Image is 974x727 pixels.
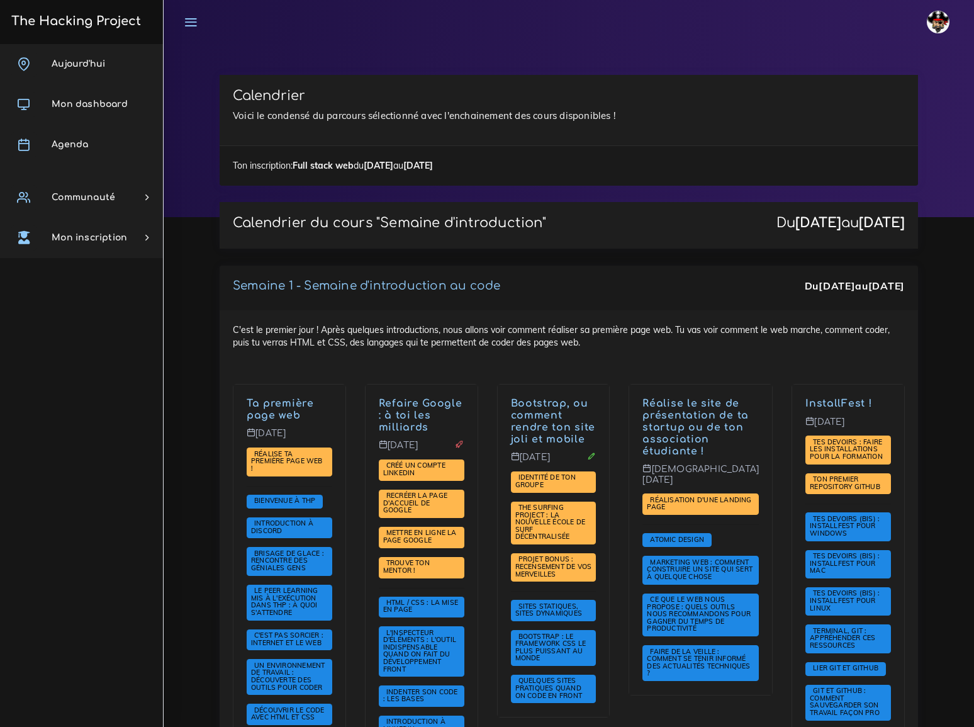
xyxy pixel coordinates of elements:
[233,108,905,123] p: Voici le condensé du parcours sélectionné avec l'enchainement des cours disponibles !
[642,464,759,495] p: [DEMOGRAPHIC_DATA][DATE]
[810,438,886,461] a: Tes devoirs : faire les installations pour la formation
[810,589,880,612] a: Tes devoirs (bis) : Installfest pour Linux
[383,628,456,673] a: L'inspecteur d'éléments : l'outil indispensable quand on fait du développement front
[647,595,751,633] a: Ce que le web nous propose : quels outils nous recommandons pour gagner du temps de productivité
[383,529,457,545] a: Mettre en ligne la page Google
[251,496,318,505] span: Bienvenue à THP
[511,452,596,472] p: [DATE]
[515,504,586,541] a: The Surfing Project : la nouvelle école de surf décentralisée
[52,233,127,242] span: Mon inscription
[810,626,875,650] span: Terminal, Git : appréhender ces ressources
[383,491,447,514] span: Recréer la page d'accueil de Google
[810,687,883,718] a: Git et GitHub : comment sauvegarder son travail façon pro
[251,549,324,572] span: Brisage de glace : rencontre des géniales gens
[251,519,313,535] span: Introduction à Discord
[8,14,141,28] h3: The Hacking Project
[251,587,318,617] a: Le Peer learning mis à l'exécution dans THP : à quoi s'attendre
[383,558,430,575] span: Trouve ton mentor !
[647,647,750,678] a: Faire de la veille : comment se tenir informé des actualités techniques ?
[383,461,445,478] a: Créé un compte LinkedIn
[805,417,891,437] p: [DATE]
[515,632,586,663] a: Bootstrap : le framework CSS le plus puissant au monde
[251,519,313,536] a: Introduction à Discord
[383,528,457,544] span: Mettre en ligne la page Google
[383,598,458,614] span: HTML / CSS : la mise en page
[810,514,880,538] span: Tes devoirs (bis) : Installfest pour Windows
[810,515,880,538] a: Tes devoirs (bis) : Installfest pour Windows
[511,398,596,444] a: Bootstrap, ou comment rendre ton site joli et mobile
[247,428,332,448] p: [DATE]
[383,688,458,704] a: Indenter son code : les bases
[251,706,325,722] span: Découvrir le code avec HTML et CSS
[810,627,875,650] a: Terminal, Git : appréhender ces ressources
[364,160,393,171] strong: [DATE]
[515,676,585,699] span: Quelques sites pratiques quand on code en front
[383,461,445,477] span: Créé un compte LinkedIn
[403,160,433,171] strong: [DATE]
[810,664,882,673] a: Lier Git et Github
[293,160,354,171] strong: Full stack web
[233,279,500,292] a: Semaine 1 - Semaine d'introduction au code
[647,558,753,581] span: Marketing web : comment construire un site qui sert à quelque chose
[251,631,325,647] span: C'est pas sorcier : internet et le web
[859,215,905,230] strong: [DATE]
[52,59,105,69] span: Aujourd'hui
[52,99,128,109] span: Mon dashboard
[515,677,585,700] a: Quelques sites pratiques quand on code en front
[810,551,880,575] span: Tes devoirs (bis) : Installfest pour MAC
[805,279,905,293] div: Du au
[233,88,905,104] h3: Calendrier
[383,687,458,704] span: Indenter son code : les bases
[927,11,949,33] img: avatar
[810,437,886,461] span: Tes devoirs : faire les installations pour la formation
[379,440,464,460] p: [DATE]
[251,662,326,692] a: Un environnement de travail : découverte des outils pour coder
[642,398,749,456] a: Réalise le site de présentation de ta startup ou de ton association étudiante !
[647,535,707,544] a: Atomic Design
[251,449,323,473] a: Réalise ta première page web !
[810,663,882,672] span: Lier Git et Github
[251,497,318,505] a: Bienvenue à THP
[515,555,592,578] span: PROJET BONUS : recensement de vos merveilles
[515,473,576,490] a: Identité de ton groupe
[383,492,447,515] a: Recréer la page d'accueil de Google
[515,473,576,489] span: Identité de ton groupe
[647,495,751,512] span: Réalisation d'une landing page
[819,279,855,292] strong: [DATE]
[247,398,314,421] a: Ta première page web
[810,589,880,612] span: Tes devoirs (bis) : Installfest pour Linux
[220,145,918,185] div: Ton inscription: du au
[251,549,324,573] a: Brisage de glace : rencontre des géniales gens
[52,140,88,149] span: Agenda
[515,602,585,619] a: Sites statiques, sites dynamiques
[251,706,325,723] a: Découvrir le code avec HTML et CSS
[776,215,905,231] div: Du au
[647,496,751,512] a: Réalisation d'une landing page
[810,475,883,492] a: Ton premier repository GitHub
[805,398,872,409] a: InstallFest !
[810,475,883,491] span: Ton premier repository GitHub
[795,215,841,230] strong: [DATE]
[52,193,115,202] span: Communauté
[251,631,325,648] a: C'est pas sorcier : internet et le web
[810,686,883,717] span: Git et GitHub : comment sauvegarder son travail façon pro
[647,558,753,582] a: Marketing web : comment construire un site qui sert à quelque chose
[810,552,880,575] a: Tes devoirs (bis) : Installfest pour MAC
[233,215,546,231] p: Calendrier du cours "Semaine d'introduction"
[379,398,462,433] a: Refaire Google : à toi les milliards
[251,586,318,617] span: Le Peer learning mis à l'exécution dans THP : à quoi s'attendre
[515,602,585,618] span: Sites statiques, sites dynamiques
[515,555,592,578] a: PROJET BONUS : recensement de vos merveilles
[383,559,430,575] a: Trouve ton mentor !
[383,599,458,615] a: HTML / CSS : la mise en page
[868,279,905,292] strong: [DATE]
